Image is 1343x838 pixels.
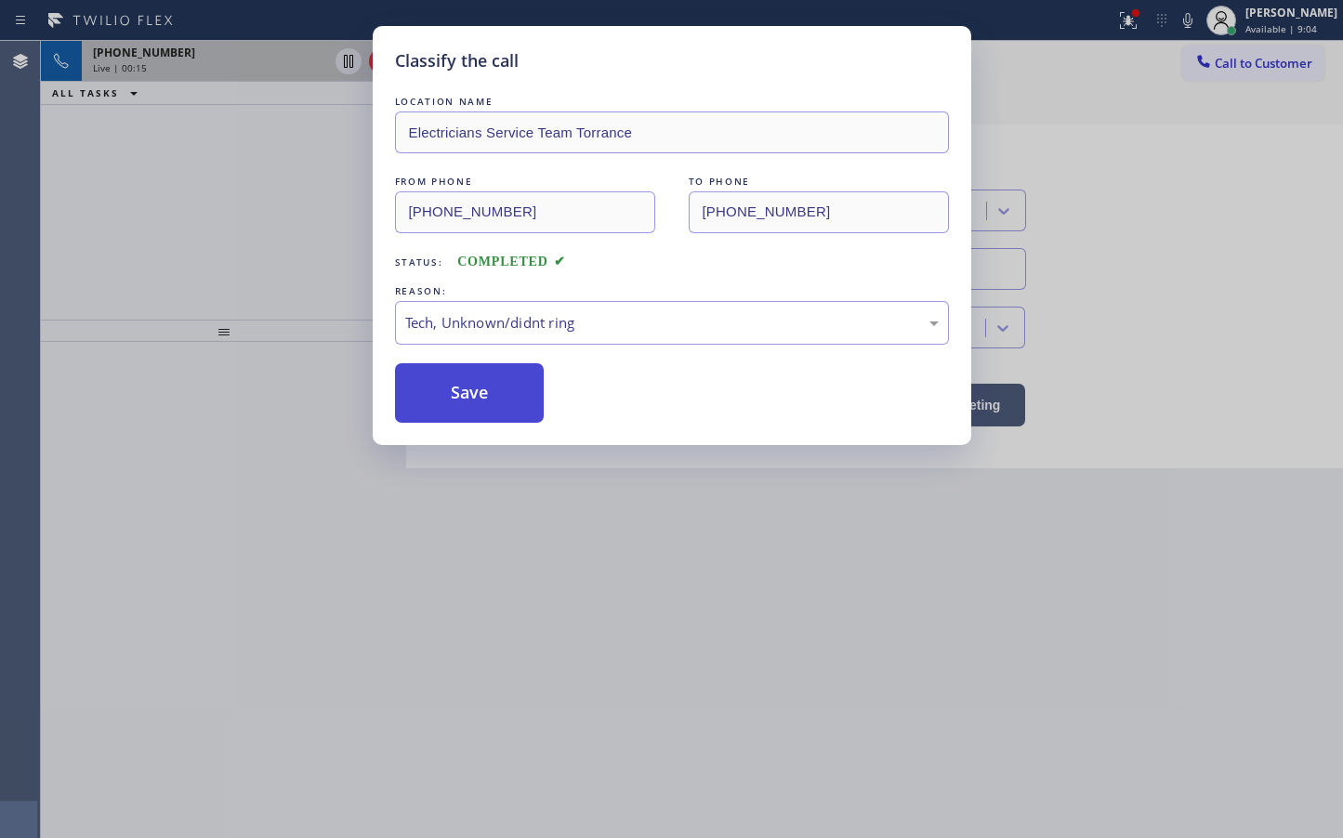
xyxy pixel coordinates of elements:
div: LOCATION NAME [395,92,949,111]
span: Status: [395,255,443,268]
input: From phone [395,191,655,233]
div: TO PHONE [689,172,949,191]
div: FROM PHONE [395,172,655,191]
input: To phone [689,191,949,233]
div: Tech, Unknown/didnt ring [405,312,939,334]
h5: Classify the call [395,48,519,73]
span: COMPLETED [457,255,565,268]
button: Save [395,363,545,423]
div: REASON: [395,282,949,301]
